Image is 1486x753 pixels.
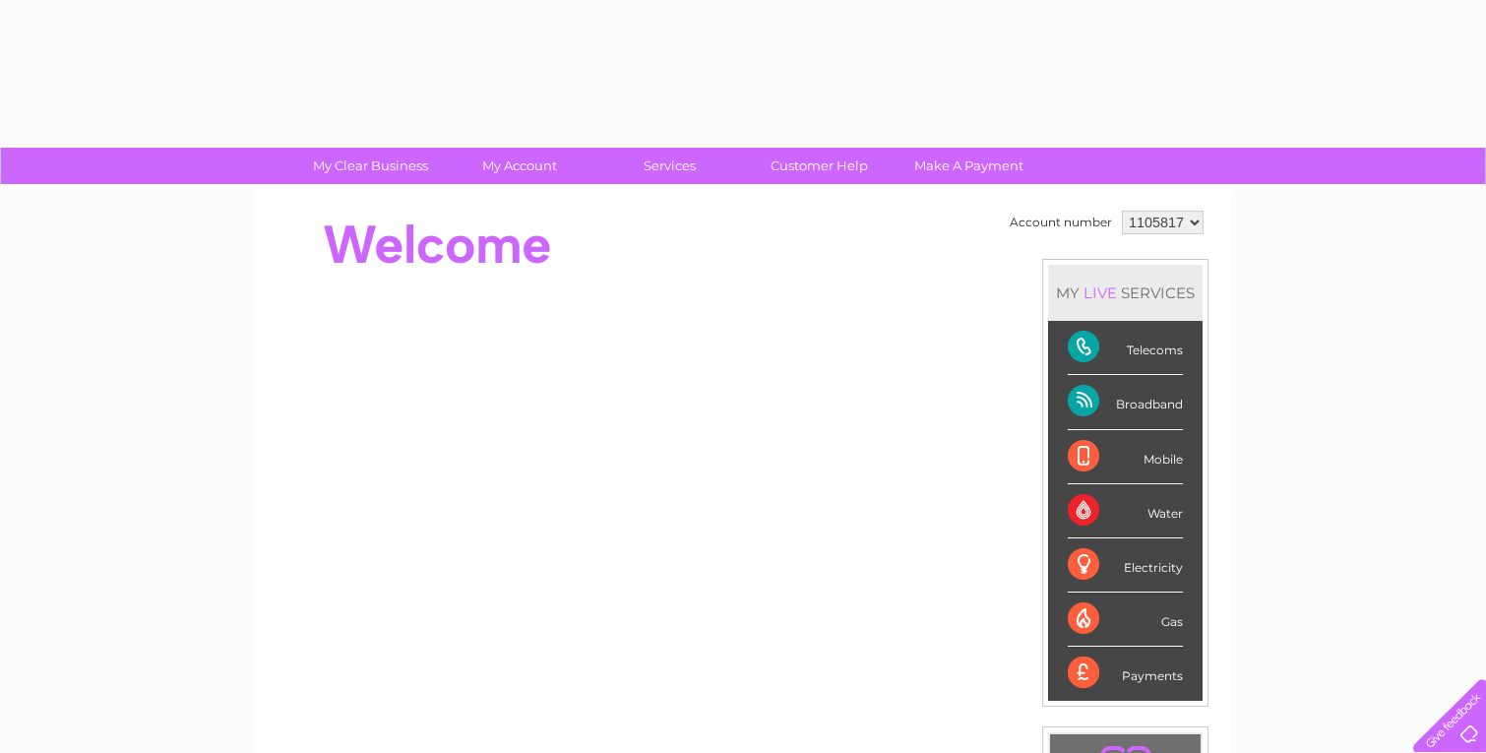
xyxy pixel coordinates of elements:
[1068,484,1183,538] div: Water
[289,148,452,184] a: My Clear Business
[1068,593,1183,647] div: Gas
[1068,430,1183,484] div: Mobile
[1068,538,1183,593] div: Electricity
[1068,647,1183,700] div: Payments
[1005,206,1117,239] td: Account number
[588,148,751,184] a: Services
[439,148,601,184] a: My Account
[1068,375,1183,429] div: Broadband
[1048,265,1203,321] div: MY SERVICES
[888,148,1050,184] a: Make A Payment
[1080,283,1121,302] div: LIVE
[1068,321,1183,375] div: Telecoms
[738,148,900,184] a: Customer Help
